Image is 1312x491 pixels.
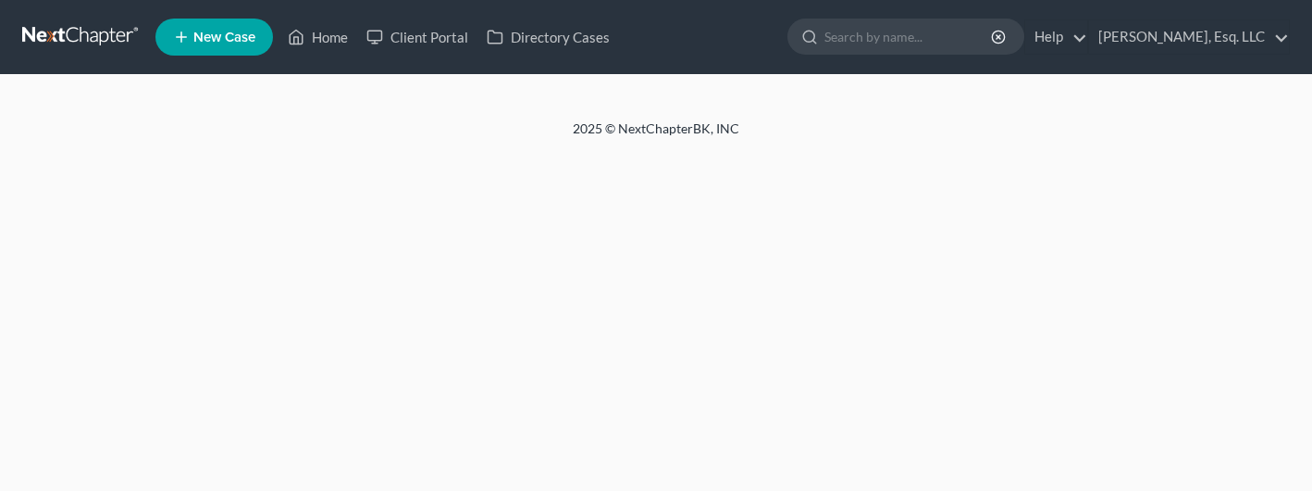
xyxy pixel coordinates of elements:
[1025,20,1087,54] a: Help
[129,120,1183,153] div: 2025 © NextChapterBK, INC
[357,20,477,54] a: Client Portal
[1089,20,1289,54] a: [PERSON_NAME], Esq. LLC
[824,19,994,54] input: Search by name...
[193,31,255,44] span: New Case
[278,20,357,54] a: Home
[477,20,619,54] a: Directory Cases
